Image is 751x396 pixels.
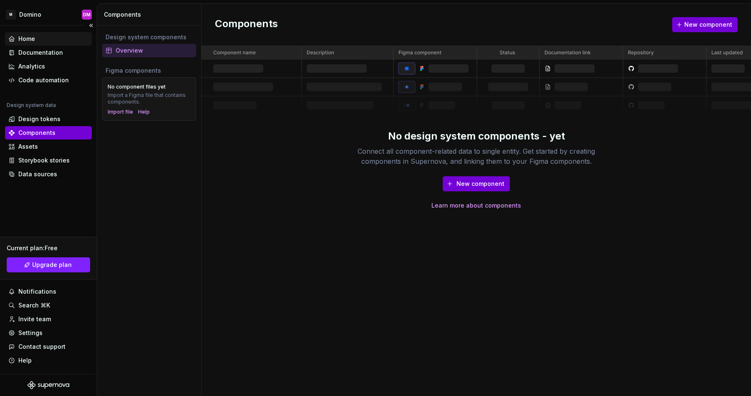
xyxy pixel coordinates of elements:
[5,326,92,340] a: Settings
[5,112,92,126] a: Design tokens
[5,60,92,73] a: Analytics
[443,176,510,191] button: New component
[431,201,521,210] a: Learn more about components
[83,11,91,18] div: DM
[5,168,92,181] a: Data sources
[108,84,166,90] div: No component files yet
[18,170,57,178] div: Data sources
[19,10,41,19] div: Domino
[5,32,92,46] a: Home
[5,74,92,87] a: Code automation
[5,140,92,153] a: Assets
[18,343,66,351] div: Contact support
[18,48,63,57] div: Documentation
[108,92,191,105] div: Import a Figma file that contains components.
[116,46,193,55] div: Overview
[18,35,35,43] div: Home
[104,10,198,19] div: Components
[5,285,92,298] button: Notifications
[5,46,92,59] a: Documentation
[18,115,60,123] div: Design tokens
[5,312,92,326] a: Invite team
[684,20,732,29] span: New component
[18,129,55,137] div: Components
[18,287,56,296] div: Notifications
[2,5,95,23] button: MDominoDM
[106,33,193,41] div: Design system components
[18,142,38,151] div: Assets
[7,244,90,252] div: Current plan : Free
[215,17,278,32] h2: Components
[5,340,92,353] button: Contact support
[18,329,43,337] div: Settings
[7,257,90,272] a: Upgrade plan
[138,109,150,115] a: Help
[18,62,45,71] div: Analytics
[106,66,193,75] div: Figma components
[18,76,69,84] div: Code automation
[5,154,92,167] a: Storybook stories
[343,146,610,166] div: Connect all component-related data to single entity. Get started by creating components in Supern...
[7,102,56,109] div: Design system data
[5,299,92,312] button: Search ⌘K
[18,301,50,310] div: Search ⌘K
[32,261,72,269] span: Upgrade plan
[102,44,196,57] a: Overview
[672,17,738,32] button: New component
[18,156,70,165] div: Storybook stories
[5,354,92,367] button: Help
[388,129,565,143] div: No design system components - yet
[28,381,69,389] svg: Supernova Logo
[18,356,32,365] div: Help
[18,315,51,323] div: Invite team
[6,10,16,20] div: M
[108,109,133,115] button: Import file
[5,126,92,140] a: Components
[85,20,97,31] button: Collapse sidebar
[456,180,504,188] span: New component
